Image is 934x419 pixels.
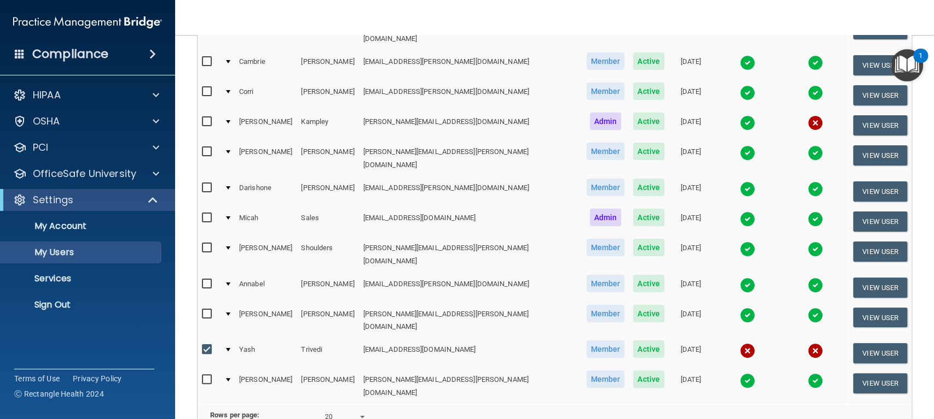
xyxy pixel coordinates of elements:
td: [EMAIL_ADDRESS][DOMAIN_NAME] [359,206,582,237]
span: Active [633,52,664,70]
img: PMB logo [13,11,162,33]
span: Member [587,82,625,100]
td: Corri [235,80,297,110]
span: Member [587,179,625,196]
span: Active [633,370,664,388]
td: [PERSON_NAME][EMAIL_ADDRESS][PERSON_NAME][DOMAIN_NAME] [359,368,582,404]
td: [DATE] [669,206,713,237]
td: [DATE] [669,368,713,404]
td: [PERSON_NAME] [235,140,297,176]
td: [DATE] [669,140,713,176]
td: [PERSON_NAME] [297,176,358,206]
span: Active [633,305,664,322]
td: [DATE] [669,176,713,206]
p: OfficeSafe University [33,167,136,180]
td: [PERSON_NAME] [297,50,358,80]
td: [PERSON_NAME] [297,80,358,110]
td: [DATE] [669,303,713,339]
td: Kampley [297,110,358,140]
img: tick.e7d51cea.svg [808,241,823,257]
img: tick.e7d51cea.svg [808,55,823,70]
td: [DATE] [669,50,713,80]
span: Active [633,143,664,160]
td: [PERSON_NAME] [297,140,358,176]
a: OfficeSafe University [13,167,159,180]
td: [DATE] [669,237,713,273]
img: tick.e7d51cea.svg [740,145,755,161]
img: tick.e7d51cea.svg [740,85,755,101]
button: View User [853,145,907,166]
img: tick.e7d51cea.svg [740,373,755,388]
span: Active [633,275,664,292]
img: cross.ca9f0e7f.svg [740,343,755,358]
p: OSHA [33,115,60,128]
td: [DATE] [669,338,713,368]
span: Active [633,209,664,226]
span: Member [587,305,625,322]
td: [EMAIL_ADDRESS][PERSON_NAME][DOMAIN_NAME] [359,50,582,80]
p: My Users [7,247,156,258]
td: [DATE] [669,80,713,110]
span: Admin [590,113,622,130]
td: [EMAIL_ADDRESS][PERSON_NAME][DOMAIN_NAME] [359,176,582,206]
span: Active [633,179,664,196]
img: tick.e7d51cea.svg [808,278,823,293]
td: [PERSON_NAME][EMAIL_ADDRESS][DOMAIN_NAME] [359,110,582,140]
img: tick.e7d51cea.svg [740,211,755,227]
td: [DATE] [669,110,713,140]
span: Member [587,340,625,358]
td: [PERSON_NAME] [297,368,358,404]
div: 1 [919,56,923,70]
span: Member [587,370,625,388]
h4: Compliance [32,46,108,62]
span: Member [587,275,625,292]
td: Cambrie [235,50,297,80]
td: [PERSON_NAME] [297,273,358,303]
p: My Account [7,221,156,232]
td: [EMAIL_ADDRESS][DOMAIN_NAME] [359,338,582,368]
img: tick.e7d51cea.svg [808,181,823,197]
button: View User [853,115,907,135]
td: Annabel [235,273,297,303]
p: Settings [33,193,73,206]
button: View User [853,85,907,105]
span: Active [633,82,664,100]
td: Shoulders [297,237,358,273]
button: View User [853,211,907,232]
td: Trivedi [297,338,358,368]
span: Ⓒ Rectangle Health 2024 [14,388,104,399]
img: tick.e7d51cea.svg [740,55,755,70]
img: tick.e7d51cea.svg [740,308,755,323]
img: tick.e7d51cea.svg [740,278,755,293]
img: tick.e7d51cea.svg [740,115,755,131]
img: tick.e7d51cea.svg [740,181,755,197]
img: tick.e7d51cea.svg [808,85,823,101]
a: PCI [13,141,159,154]
img: tick.e7d51cea.svg [808,145,823,161]
td: [PERSON_NAME][EMAIL_ADDRESS][PERSON_NAME][DOMAIN_NAME] [359,237,582,273]
p: Sign Out [7,299,156,310]
a: Settings [13,193,159,206]
button: View User [853,308,907,328]
td: [PERSON_NAME] [235,368,297,404]
td: [PERSON_NAME] [297,303,358,339]
a: HIPAA [13,88,159,102]
button: Open Resource Center, 1 new notification [891,49,923,81]
p: HIPAA [33,88,61,102]
span: Active [633,239,664,256]
td: [EMAIL_ADDRESS][PERSON_NAME][DOMAIN_NAME] [359,273,582,303]
td: [PERSON_NAME] [235,303,297,339]
img: tick.e7d51cea.svg [808,308,823,323]
img: tick.e7d51cea.svg [740,241,755,257]
a: Privacy Policy [73,373,122,384]
td: [PERSON_NAME] [235,237,297,273]
td: Darishone [235,176,297,206]
span: Active [633,340,664,358]
td: [PERSON_NAME] [235,110,297,140]
td: Yash [235,338,297,368]
a: Terms of Use [14,373,60,384]
img: cross.ca9f0e7f.svg [808,115,823,131]
span: Member [587,143,625,160]
button: View User [853,181,907,202]
button: View User [853,55,907,75]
